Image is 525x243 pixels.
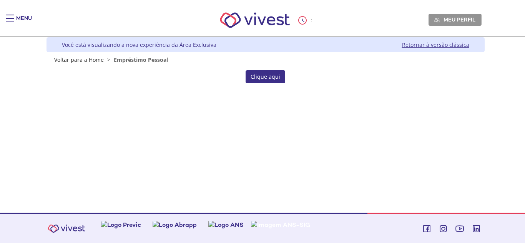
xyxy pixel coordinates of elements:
img: Logo ANS [208,221,244,229]
img: Logo Abrapp [153,221,197,229]
img: Imagem ANS-SIG [251,221,310,229]
img: Meu perfil [434,17,440,23]
img: Vivest [211,4,299,36]
img: Logo Previc [101,221,141,229]
a: Clique aqui [246,70,285,83]
span: Empréstimo Pessoal [114,56,168,63]
span: Meu perfil [444,16,475,23]
span: > [105,56,112,63]
img: Vivest [43,220,90,237]
a: Voltar para a Home [54,56,104,63]
section: <span lang="pt-BR" dir="ltr">Empréstimos - Phoenix Finne</span> [49,70,482,83]
div: Menu [16,15,32,30]
a: Retornar à versão clássica [402,41,469,48]
div: : [298,16,314,25]
a: Meu perfil [429,14,482,25]
div: Você está visualizando a nova experiência da Área Exclusiva [62,41,216,48]
div: Vivest [41,37,485,213]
